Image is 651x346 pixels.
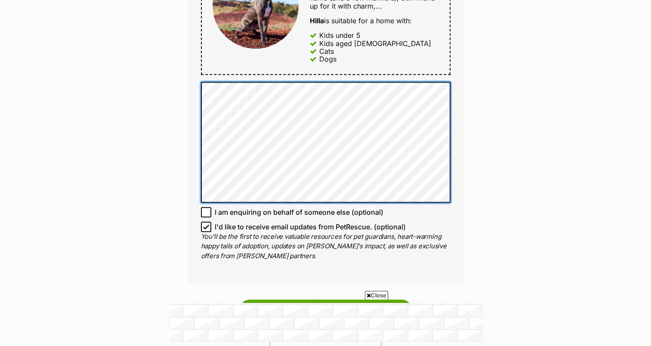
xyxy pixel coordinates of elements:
div: Kids under 5 [319,31,361,39]
iframe: Advertisement [169,303,482,342]
strong: Hilla [310,16,324,25]
p: You'll be the first to receive valuable resources for pet guardians, heart-warming happy tails of... [201,232,450,261]
span: I'd like to receive email updates from PetRescue. (optional) [215,222,406,232]
div: is suitable for a home with: [310,17,438,25]
div: Cats [319,47,334,55]
div: Kids aged [DEMOGRAPHIC_DATA] [319,40,431,47]
span: I am enquiring on behalf of someone else (optional) [215,207,383,217]
span: Close [365,291,388,300]
div: Dogs [319,55,336,63]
